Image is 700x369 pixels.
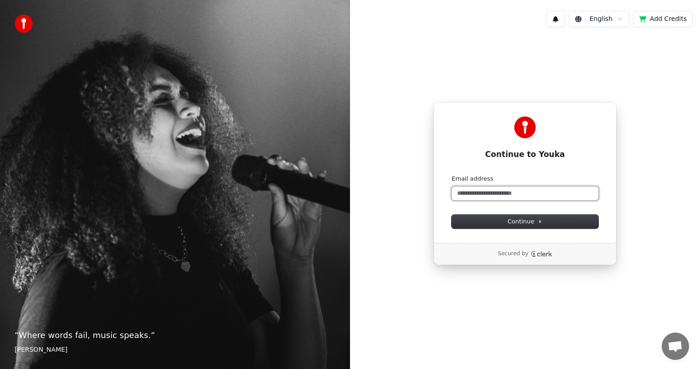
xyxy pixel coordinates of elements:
[498,250,528,258] p: Secured by
[508,217,542,226] span: Continue
[15,329,335,342] p: “ Where words fail, music speaks. ”
[662,333,689,360] a: Open chat
[452,215,598,228] button: Continue
[15,15,33,33] img: youka
[15,345,335,354] footer: [PERSON_NAME]
[530,251,552,257] a: Clerk logo
[452,149,598,160] h1: Continue to Youka
[633,11,693,27] button: Add Credits
[514,116,536,138] img: Youka
[452,175,493,183] label: Email address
